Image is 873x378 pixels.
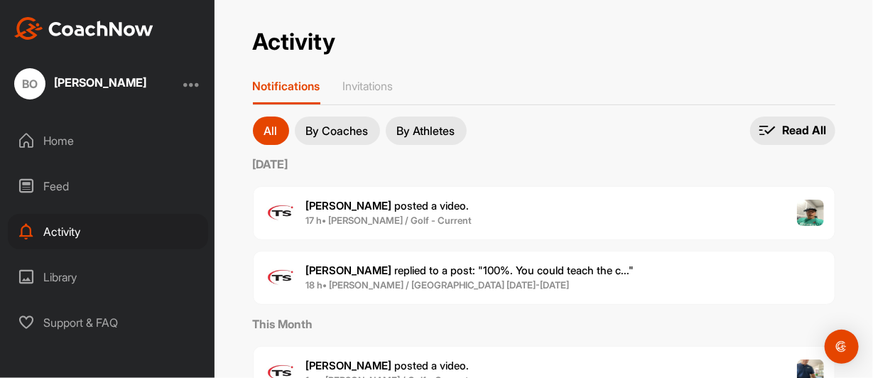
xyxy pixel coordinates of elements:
button: By Coaches [295,117,380,145]
div: BO [14,68,45,99]
div: Activity [8,214,208,249]
button: All [253,117,289,145]
div: Home [8,123,208,158]
label: This Month [253,315,835,333]
p: All [264,125,278,136]
div: Support & FAQ [8,305,208,340]
h2: Activity [253,28,336,56]
img: post image [797,200,824,227]
div: [PERSON_NAME] [54,77,146,88]
img: CoachNow [14,17,153,40]
p: Read All [783,123,827,138]
b: [PERSON_NAME] [306,264,392,277]
img: user avatar [264,198,295,229]
b: [PERSON_NAME] [306,359,392,372]
span: posted a video . [306,199,470,212]
div: Open Intercom Messenger [825,330,859,364]
button: By Athletes [386,117,467,145]
p: Notifications [253,79,320,93]
span: posted a video . [306,359,470,372]
div: Library [8,259,208,295]
img: user avatar [264,262,295,293]
span: replied to a post : "100%. You could teach the c..." [306,264,634,277]
p: By Coaches [306,125,369,136]
b: 17 h • [PERSON_NAME] / Golf - Current [306,215,472,226]
label: [DATE] [253,156,835,173]
p: By Athletes [397,125,455,136]
div: Feed [8,168,208,204]
p: Invitations [343,79,394,93]
b: [PERSON_NAME] [306,199,392,212]
b: 18 h • [PERSON_NAME] / [GEOGRAPHIC_DATA] [DATE]-[DATE] [306,279,570,291]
